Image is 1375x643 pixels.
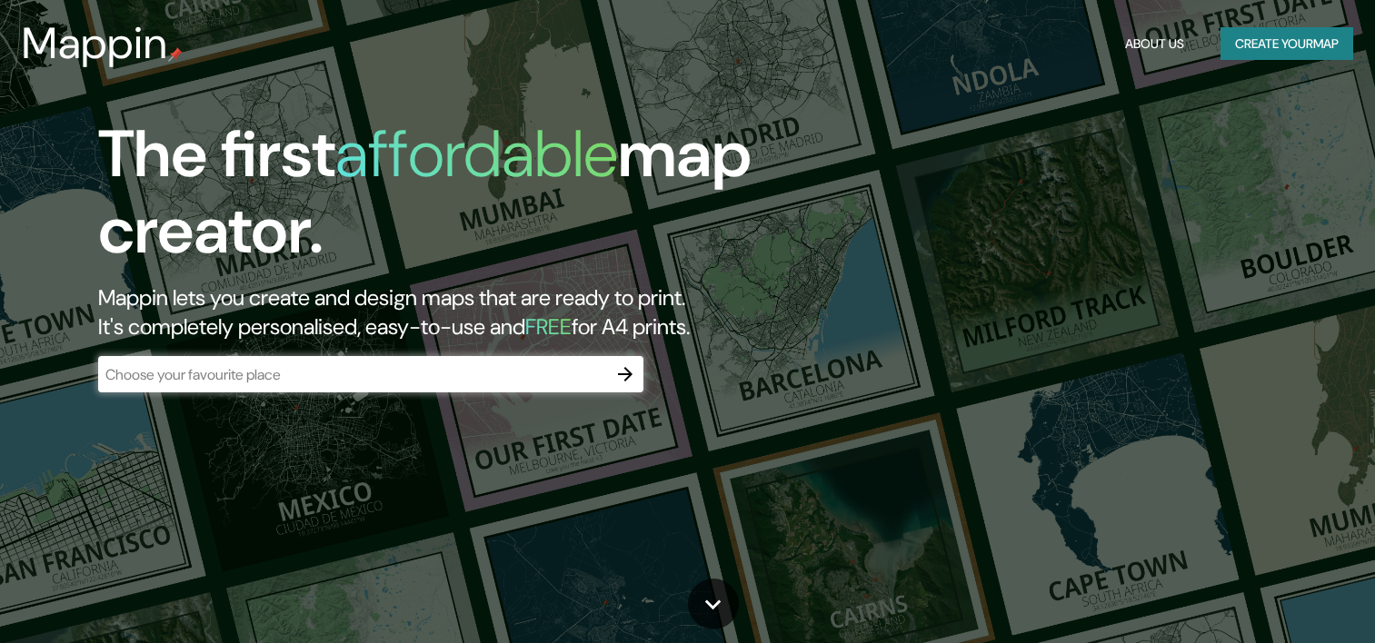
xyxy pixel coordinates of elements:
h1: affordable [335,112,618,196]
h3: Mappin [22,18,168,69]
h5: FREE [525,312,572,341]
h1: The first map creator. [98,116,786,283]
button: Create yourmap [1221,27,1353,61]
iframe: Help widget launcher [1213,572,1355,623]
img: mappin-pin [168,47,183,62]
input: Choose your favourite place [98,364,607,385]
h2: Mappin lets you create and design maps that are ready to print. It's completely personalised, eas... [98,283,786,341]
button: About Us [1118,27,1191,61]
